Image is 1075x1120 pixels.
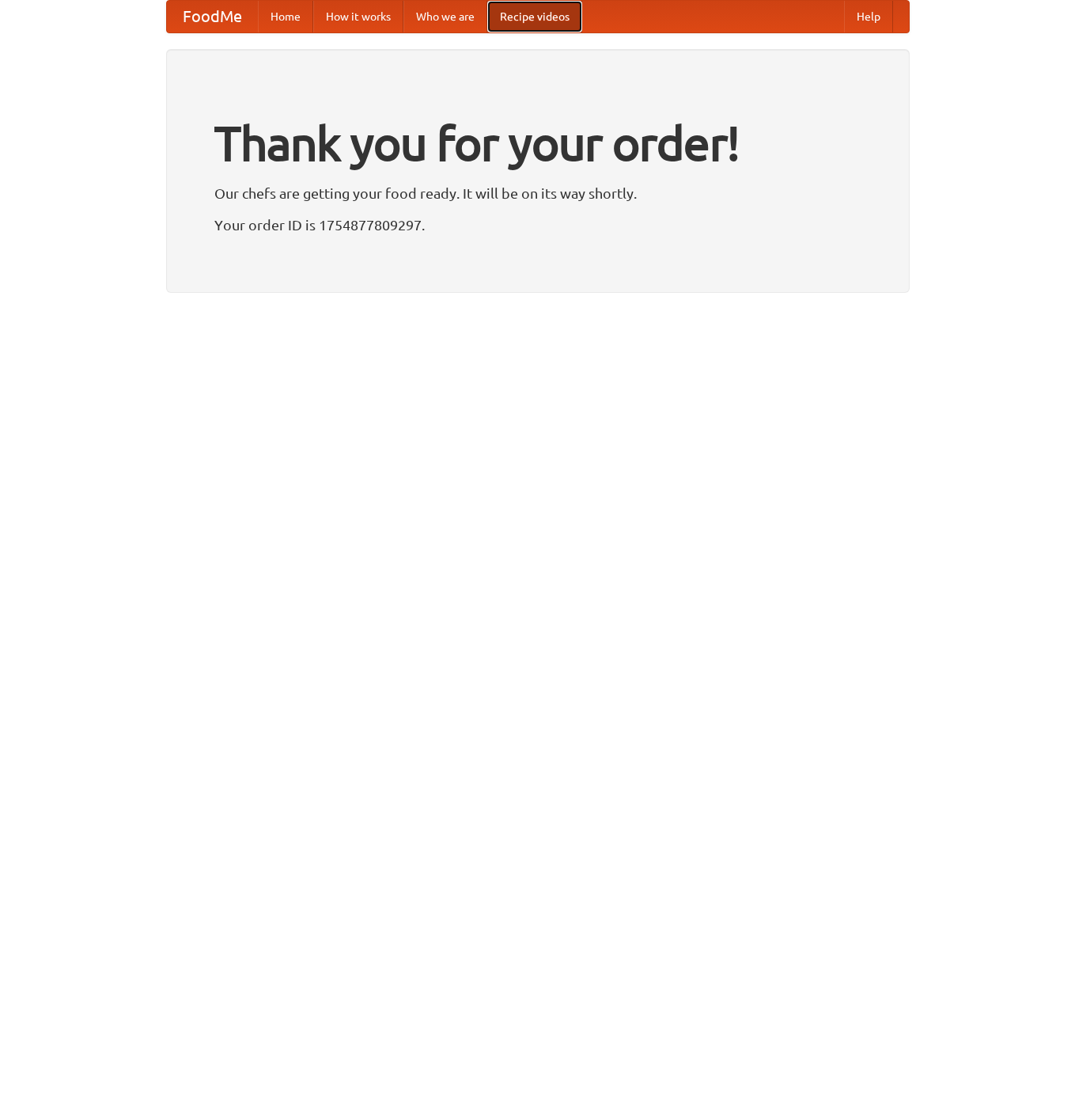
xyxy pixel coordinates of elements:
[258,1,313,32] a: Home
[167,1,258,32] a: FoodMe
[214,181,861,205] p: Our chefs are getting your food ready. It will be on its way shortly.
[403,1,487,32] a: Who we are
[313,1,403,32] a: How it works
[214,213,861,237] p: Your order ID is 1754877809297.
[844,1,893,32] a: Help
[487,1,582,32] a: Recipe videos
[214,105,861,181] h1: Thank you for your order!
